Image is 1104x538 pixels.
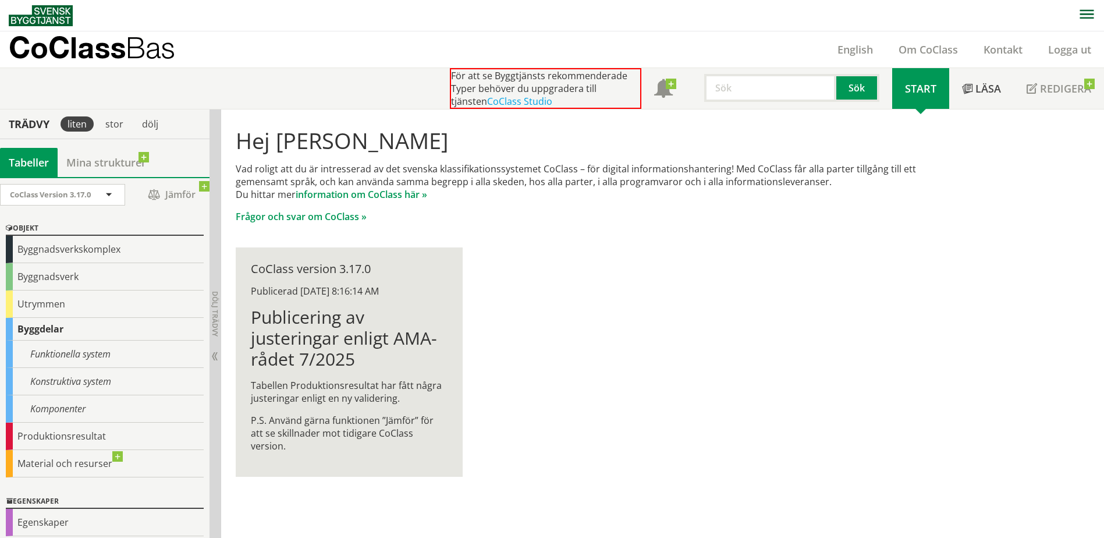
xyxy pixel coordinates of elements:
button: Sök [836,74,879,102]
a: Läsa [949,68,1014,109]
a: information om CoClass här » [296,188,427,201]
a: English [825,43,886,56]
div: Byggnadsverkskomplex [6,236,204,263]
div: Objekt [6,222,204,236]
div: Komponenter [6,395,204,423]
a: CoClassBas [9,31,200,68]
div: Byggnadsverk [6,263,204,291]
div: För att se Byggtjänsts rekommenderade Typer behöver du uppgradera till tjänsten [450,68,641,109]
p: CoClass [9,41,175,54]
p: Vad roligt att du är intresserad av det svenska klassifikationssystemet CoClass – för digital inf... [236,162,951,201]
div: dölj [135,116,165,132]
div: Byggdelar [6,318,204,341]
span: CoClass Version 3.17.0 [10,189,91,200]
div: stor [98,116,130,132]
a: Logga ut [1035,43,1104,56]
a: Om CoClass [886,43,971,56]
a: Mina strukturer [58,148,155,177]
span: Redigera [1040,82,1091,95]
div: Egenskaper [6,495,204,509]
a: Start [892,68,949,109]
div: Utrymmen [6,291,204,318]
div: Trädvy [2,118,56,130]
span: Start [905,82,936,95]
p: P.S. Använd gärna funktionen ”Jämför” för att se skillnader mot tidigare CoClass version. [251,414,447,452]
div: Konstruktiva system [6,368,204,395]
div: Funktionella system [6,341,204,368]
h1: Hej [PERSON_NAME] [236,128,951,153]
p: Tabellen Produktionsresultat har fått några justeringar enligt en ny validering. [251,379,447,405]
div: Publicerad [DATE] 8:16:14 AM [251,285,447,298]
a: Kontakt [971,43,1035,56]
span: Bas [126,30,175,65]
div: Material och resurser [6,450,204,477]
div: Produktionsresultat [6,423,204,450]
span: Notifikationer [654,80,673,99]
img: Svensk Byggtjänst [9,5,73,26]
a: Redigera [1014,68,1104,109]
div: liten [61,116,94,132]
a: CoClass Studio [487,95,552,108]
h1: Publicering av justeringar enligt AMA-rådet 7/2025 [251,307,447,370]
div: CoClass version 3.17.0 [251,263,447,275]
a: Frågor och svar om CoClass » [236,210,367,223]
span: Läsa [975,82,1001,95]
span: Jämför [137,185,207,205]
input: Sök [704,74,836,102]
div: Egenskaper [6,509,204,536]
span: Dölj trädvy [210,291,220,337]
